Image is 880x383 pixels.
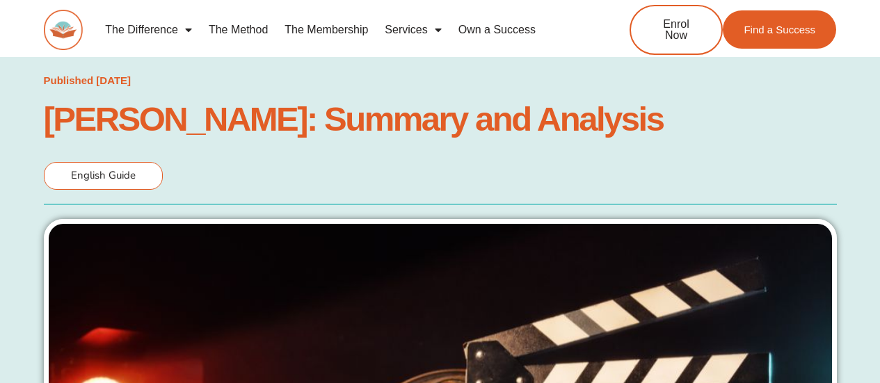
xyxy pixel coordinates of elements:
[44,74,94,86] span: Published
[648,226,880,383] iframe: Chat Widget
[450,14,544,46] a: Own a Success
[723,10,836,49] a: Find a Success
[44,71,131,90] a: Published [DATE]
[376,14,449,46] a: Services
[97,14,200,46] a: The Difference
[96,74,131,86] time: [DATE]
[276,14,376,46] a: The Membership
[744,24,815,35] span: Find a Success
[200,14,276,46] a: The Method
[630,5,723,55] a: Enrol Now
[71,168,136,182] span: English Guide
[652,19,701,41] span: Enrol Now
[97,14,584,46] nav: Menu
[44,104,837,134] h1: [PERSON_NAME]: Summary and Analysis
